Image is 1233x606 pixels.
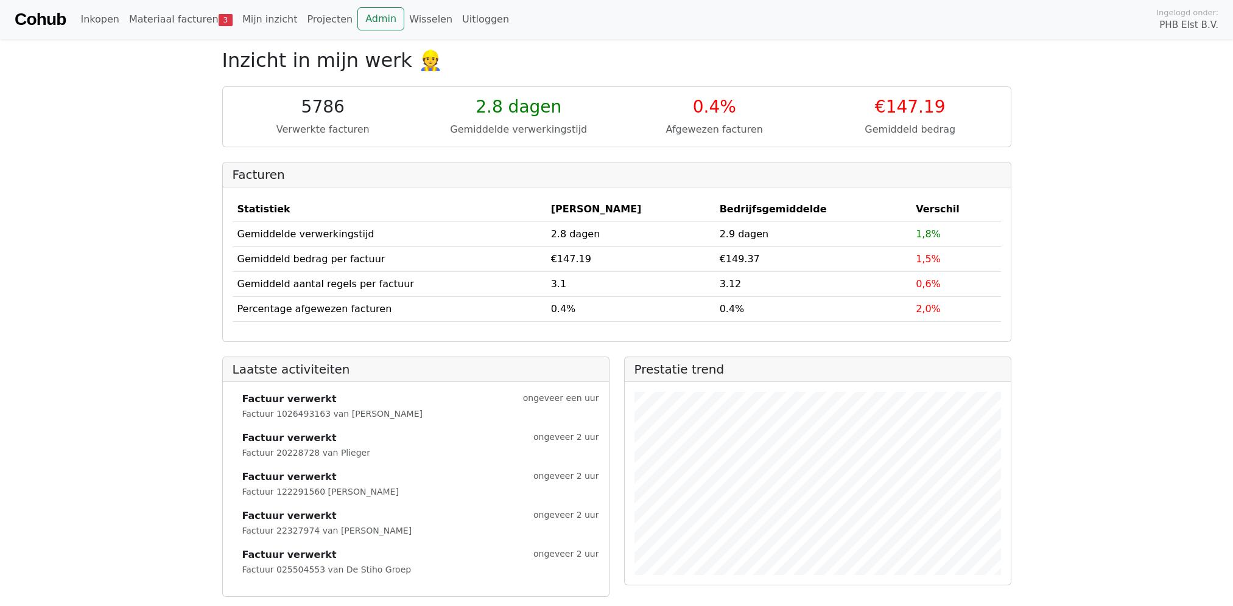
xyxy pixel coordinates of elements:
small: ongeveer 2 uur [533,548,599,562]
span: Ingelogd onder: [1156,7,1218,18]
a: Uitloggen [457,7,514,32]
div: 0.4% [624,97,806,117]
small: Factuur 20228728 van Plieger [242,448,370,458]
td: 3.1 [546,271,715,296]
span: 3 [219,14,233,26]
td: Gemiddeld aantal regels per factuur [233,271,546,296]
small: ongeveer 2 uur [533,431,599,445]
div: 2.8 dagen [428,97,609,117]
th: [PERSON_NAME] [546,197,715,222]
td: 0.4% [715,296,912,321]
small: Factuur 025504553 van De Stiho Groep [242,565,412,574]
td: 3.12 [715,271,912,296]
td: Percentage afgewezen facturen [233,296,546,321]
a: Wisselen [404,7,457,32]
small: Factuur 1026493163 van [PERSON_NAME] [242,409,423,419]
div: €147.19 [820,97,1001,117]
a: Inkopen [76,7,124,32]
small: ongeveer 2 uur [533,509,599,523]
a: Cohub [15,5,66,34]
small: Factuur 122291560 [PERSON_NAME] [242,487,399,496]
th: Statistiek [233,197,546,222]
td: €147.19 [546,246,715,271]
span: 2,0% [916,303,941,315]
a: Mijn inzicht [237,7,303,32]
small: ongeveer een uur [523,392,599,406]
strong: Factuur verwerkt [242,509,337,523]
a: Admin [357,7,404,30]
h2: Facturen [233,167,1001,182]
span: 1,5% [916,253,941,265]
div: 5786 [233,97,414,117]
strong: Factuur verwerkt [242,548,337,562]
a: Materiaal facturen3 [124,7,237,32]
h2: Prestatie trend [634,362,1001,377]
td: 2.8 dagen [546,221,715,246]
strong: Factuur verwerkt [242,470,337,484]
th: Verschil [911,197,1000,222]
td: Gemiddelde verwerkingstijd [233,221,546,246]
td: 2.9 dagen [715,221,912,246]
th: Bedrijfsgemiddelde [715,197,912,222]
h2: Inzicht in mijn werk 👷 [222,49,1011,72]
td: Gemiddeld bedrag per factuur [233,246,546,271]
div: Gemiddelde verwerkingstijd [428,122,609,137]
a: Projecten [302,7,357,32]
div: Afgewezen facturen [624,122,806,137]
h2: Laatste activiteiten [233,362,599,377]
strong: Factuur verwerkt [242,392,337,406]
strong: Factuur verwerkt [242,431,337,445]
span: 1,8% [916,228,941,240]
small: ongeveer 2 uur [533,470,599,484]
small: Factuur 22327974 van [PERSON_NAME] [242,526,412,535]
span: PHB Elst B.V. [1159,18,1218,32]
div: Gemiddeld bedrag [820,122,1001,137]
td: 0.4% [546,296,715,321]
div: Verwerkte facturen [233,122,414,137]
td: €149.37 [715,246,912,271]
span: 0,6% [916,278,941,290]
